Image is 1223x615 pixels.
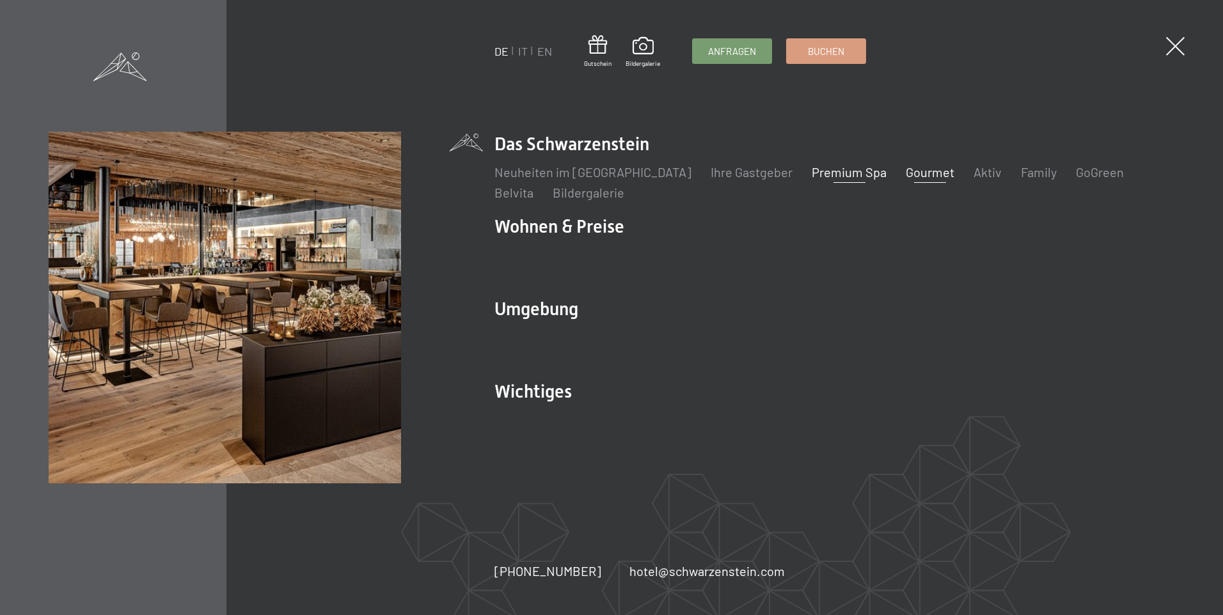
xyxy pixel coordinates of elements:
[629,562,785,580] a: hotel@schwarzenstein.com
[711,164,793,180] a: Ihre Gastgeber
[553,185,624,200] a: Bildergalerie
[494,185,533,200] a: Belvita
[584,59,611,68] span: Gutschein
[626,37,660,68] a: Bildergalerie
[693,39,771,63] a: Anfragen
[708,45,756,58] span: Anfragen
[1021,164,1057,180] a: Family
[537,44,552,58] a: EN
[906,164,954,180] a: Gourmet
[494,44,509,58] a: DE
[584,35,611,68] a: Gutschein
[494,563,601,579] span: [PHONE_NUMBER]
[626,59,660,68] span: Bildergalerie
[1076,164,1124,180] a: GoGreen
[808,45,844,58] span: Buchen
[974,164,1002,180] a: Aktiv
[518,44,528,58] a: IT
[494,164,691,180] a: Neuheiten im [GEOGRAPHIC_DATA]
[787,39,865,63] a: Buchen
[494,562,601,580] a: [PHONE_NUMBER]
[812,164,887,180] a: Premium Spa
